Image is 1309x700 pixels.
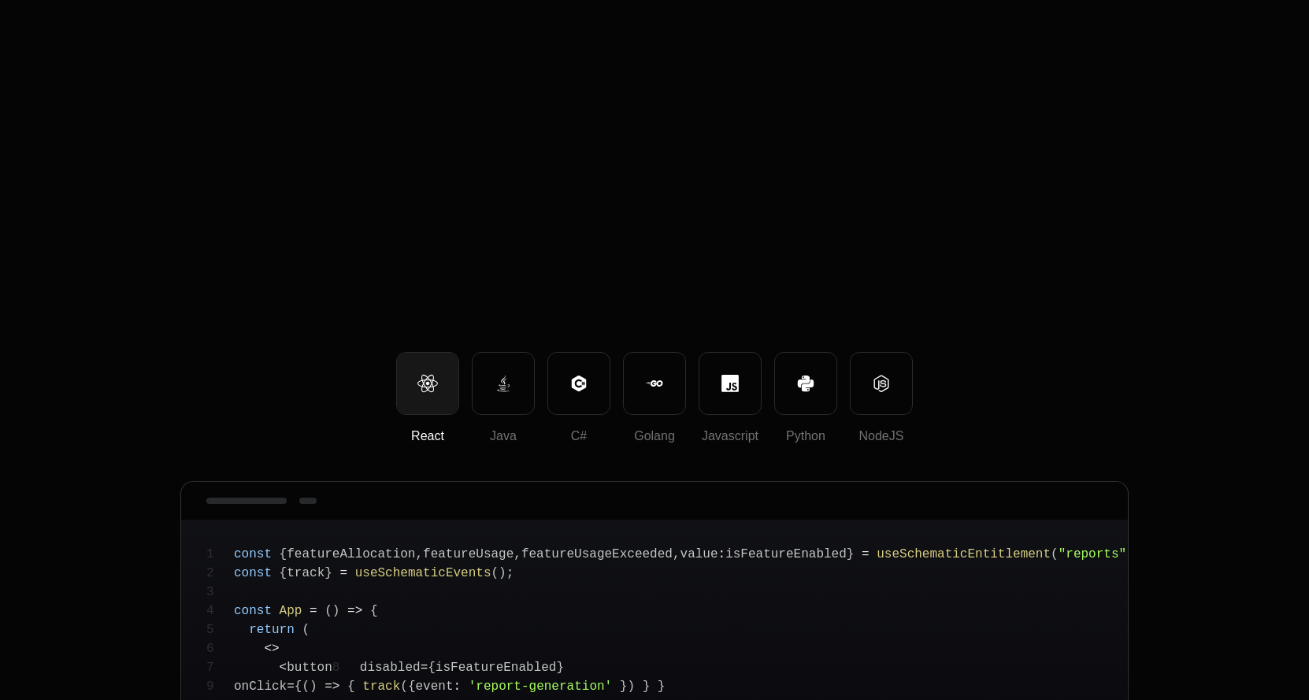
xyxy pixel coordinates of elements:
span: 7 [206,658,234,677]
span: disabled [360,661,421,675]
span: ( [491,566,499,580]
span: ) [627,680,635,694]
div: Golang [624,427,685,446]
span: = [862,547,870,561]
span: track [287,566,324,580]
span: { [347,680,355,694]
span: : [454,680,462,694]
span: = [421,661,428,675]
span: ) [310,680,317,694]
span: } [658,680,666,694]
div: NodeJS [851,427,912,446]
button: React [396,352,459,415]
span: onClick [234,680,287,694]
span: { [295,680,302,694]
span: { [428,661,436,675]
span: featureUsageExceeded [521,547,673,561]
span: : [718,547,726,561]
div: Javascript [699,427,761,446]
span: < [264,642,272,656]
span: , [673,547,680,561]
span: => [324,680,339,694]
div: React [397,427,458,446]
span: , [514,547,521,561]
span: featureUsage [423,547,514,561]
span: 8 [332,658,360,677]
span: } [643,680,651,694]
span: return [249,623,295,637]
span: 5 [206,620,234,639]
span: 4 [206,602,234,620]
span: = [339,566,347,580]
button: Python [774,352,837,415]
span: event [416,680,454,694]
span: => [347,604,362,618]
span: ( [302,680,310,694]
span: 6 [206,639,234,658]
span: ) [332,604,340,618]
button: Java [472,352,535,415]
span: 2 [206,564,234,583]
span: featureAllocation [287,547,415,561]
span: ( [302,623,310,637]
span: App [280,604,302,618]
span: 1 [206,545,234,564]
span: ( [324,604,332,618]
span: < [280,661,287,675]
span: } [556,661,564,675]
div: Python [775,427,836,446]
span: 3 [206,583,234,602]
span: track [362,680,400,694]
button: Golang [623,352,686,415]
span: ) [499,566,506,580]
button: NodeJS [850,352,913,415]
span: 'report-generation' [469,680,612,694]
span: value [680,547,718,561]
span: button [287,661,332,675]
span: ) [1126,547,1134,561]
span: { [408,680,416,694]
span: { [280,566,287,580]
span: isFeatureEnabled [436,661,557,675]
span: isFeatureEnabled [725,547,847,561]
button: Javascript [699,352,762,415]
span: const [234,566,272,580]
span: , [415,547,423,561]
span: { [280,547,287,561]
span: = [310,604,317,618]
span: } [620,680,628,694]
span: } [847,547,855,561]
span: 9 [206,677,234,696]
span: > [272,642,280,656]
span: ; [506,566,514,580]
button: C# [547,352,610,415]
span: "reports" [1059,547,1126,561]
span: { [370,604,378,618]
span: const [234,547,272,561]
span: const [234,604,272,618]
span: } [324,566,332,580]
span: ( [400,680,408,694]
span: = [287,680,295,694]
div: C# [548,427,610,446]
span: useSchematicEntitlement [877,547,1051,561]
div: Java [473,427,534,446]
span: ( [1051,547,1059,561]
span: useSchematicEvents [355,566,491,580]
